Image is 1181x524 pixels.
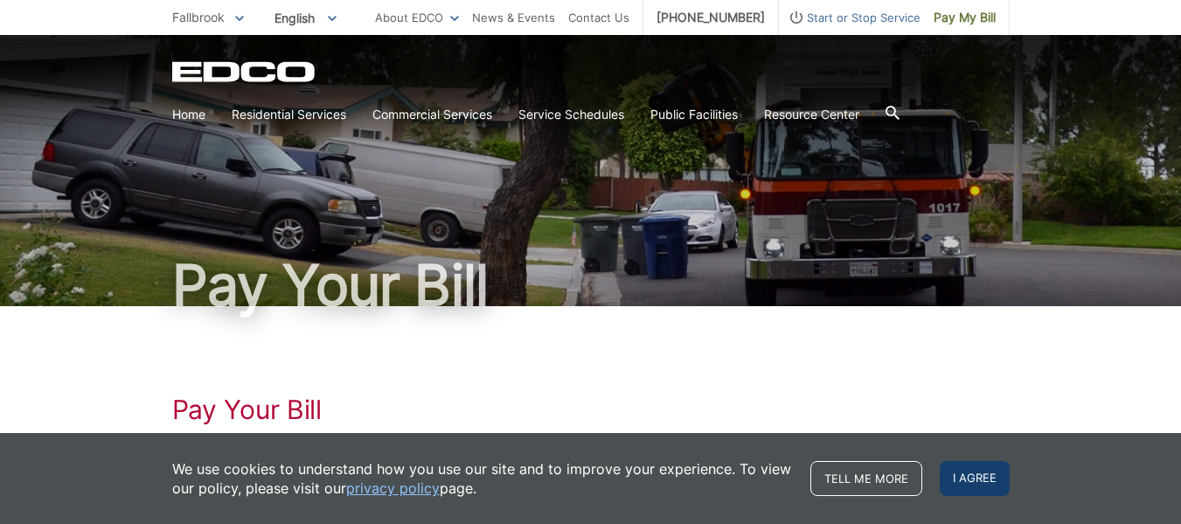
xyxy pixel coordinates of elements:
[568,8,629,27] a: Contact Us
[261,3,350,32] span: English
[232,105,346,124] a: Residential Services
[172,459,793,498] p: We use cookies to understand how you use our site and to improve your experience. To view our pol...
[372,105,492,124] a: Commercial Services
[172,61,317,82] a: EDCD logo. Return to the homepage.
[172,105,205,124] a: Home
[810,461,922,496] a: Tell me more
[172,394,1010,425] h1: Pay Your Bill
[172,257,1010,313] h1: Pay Your Bill
[940,461,1010,496] span: I agree
[650,105,738,124] a: Public Facilities
[518,105,624,124] a: Service Schedules
[375,8,459,27] a: About EDCO
[172,10,225,24] span: Fallbrook
[934,8,996,27] span: Pay My Bill
[764,105,859,124] a: Resource Center
[346,479,440,498] a: privacy policy
[472,8,555,27] a: News & Events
